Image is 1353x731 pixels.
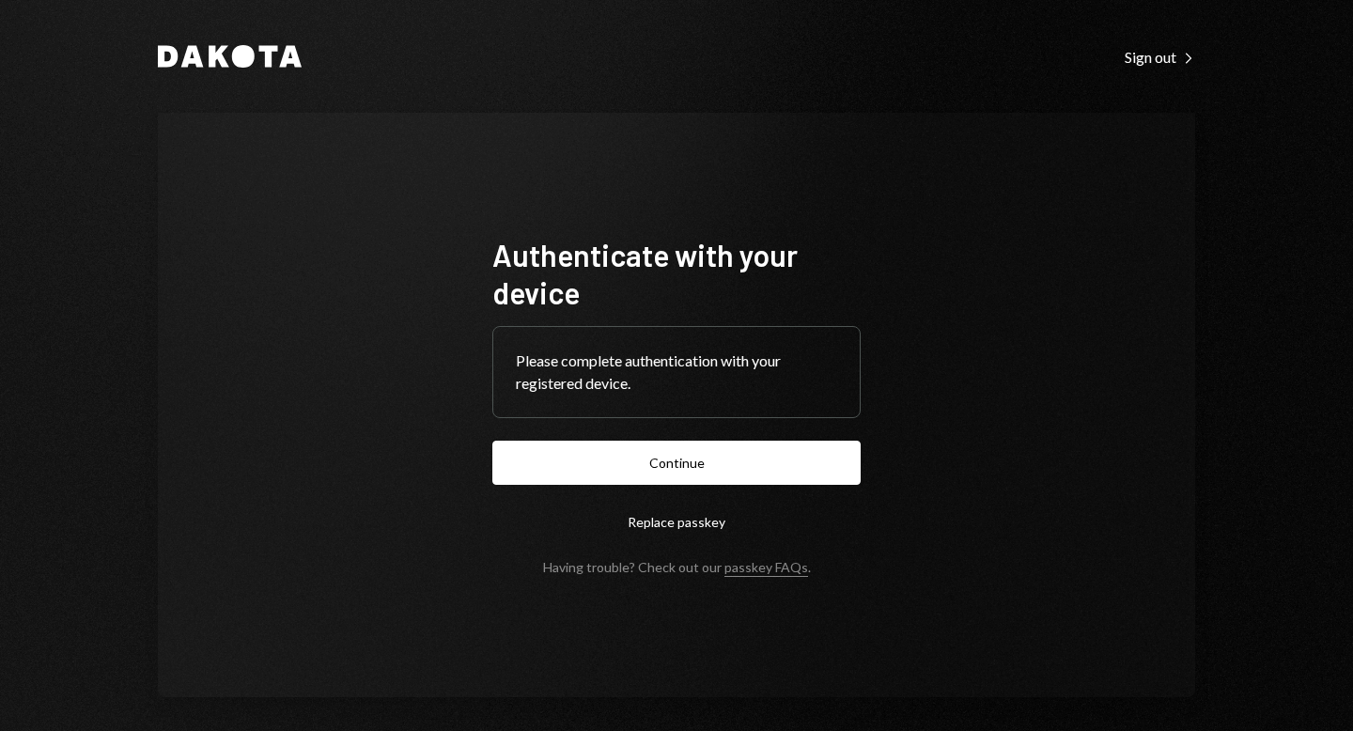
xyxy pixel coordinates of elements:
div: Sign out [1125,48,1195,67]
div: Having trouble? Check out our . [543,559,811,575]
div: Please complete authentication with your registered device. [516,350,837,395]
a: Sign out [1125,46,1195,67]
button: Continue [492,441,861,485]
h1: Authenticate with your device [492,236,861,311]
button: Replace passkey [492,500,861,544]
a: passkey FAQs [724,559,808,577]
